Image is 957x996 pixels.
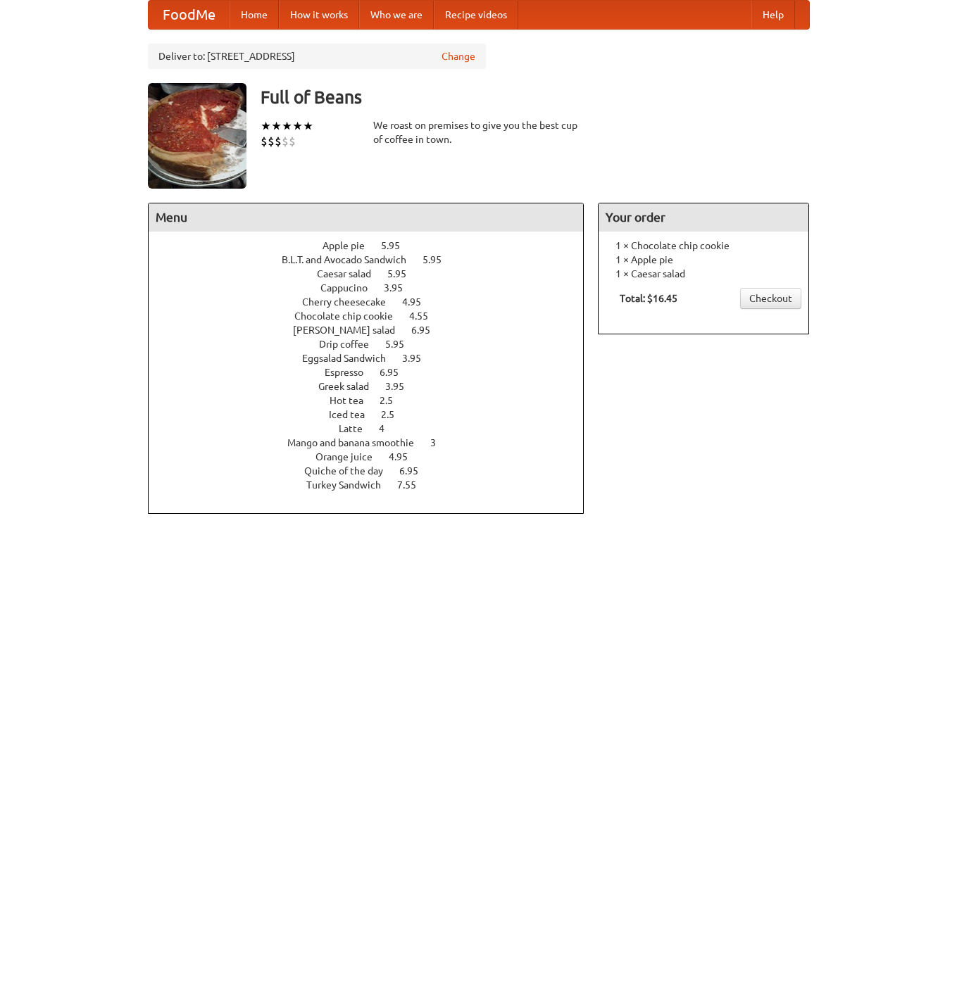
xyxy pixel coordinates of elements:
[289,134,296,149] li: $
[304,465,397,477] span: Quiche of the day
[606,267,801,281] li: 1 × Caesar salad
[318,381,430,392] a: Greek salad 3.95
[279,1,359,29] a: How it works
[380,395,407,406] span: 2.5
[320,282,429,294] a: Cappucino 3.95
[599,203,808,232] h4: Your order
[402,296,435,308] span: 4.95
[294,310,407,322] span: Chocolate chip cookie
[329,409,420,420] a: Iced tea 2.5
[302,296,400,308] span: Cherry cheesecake
[397,479,430,491] span: 7.55
[149,1,230,29] a: FoodMe
[294,310,454,322] a: Chocolate chip cookie 4.55
[442,49,475,63] a: Change
[275,134,282,149] li: $
[315,451,434,462] a: Orange juice 4.95
[287,437,462,448] a: Mango and banana smoothie 3
[302,296,447,308] a: Cherry cheesecake 4.95
[325,367,425,378] a: Espresso 6.95
[323,240,426,251] a: Apple pie 5.95
[271,118,282,134] li: ★
[261,118,271,134] li: ★
[261,83,810,111] h3: Full of Beans
[620,293,677,304] b: Total: $16.45
[330,395,419,406] a: Hot tea 2.5
[287,437,428,448] span: Mango and banana smoothie
[323,240,379,251] span: Apple pie
[293,324,456,336] a: [PERSON_NAME] salad 6.95
[261,134,268,149] li: $
[319,339,430,350] a: Drip coffee 5.95
[302,353,400,364] span: Eggsalad Sandwich
[282,254,420,265] span: B.L.T. and Avocado Sandwich
[606,239,801,253] li: 1 × Chocolate chip cookie
[380,367,413,378] span: 6.95
[317,268,432,279] a: Caesar salad 5.95
[606,253,801,267] li: 1 × Apple pie
[430,437,450,448] span: 3
[230,1,279,29] a: Home
[330,395,377,406] span: Hot tea
[317,268,385,279] span: Caesar salad
[304,465,444,477] a: Quiche of the day 6.95
[282,118,292,134] li: ★
[303,118,313,134] li: ★
[339,423,411,434] a: Latte 4
[318,381,383,392] span: Greek salad
[381,240,414,251] span: 5.95
[148,83,246,189] img: angular.jpg
[379,423,399,434] span: 4
[359,1,434,29] a: Who we are
[385,381,418,392] span: 3.95
[293,324,409,336] span: [PERSON_NAME] salad
[409,310,442,322] span: 4.55
[384,282,417,294] span: 3.95
[339,423,377,434] span: Latte
[387,268,420,279] span: 5.95
[411,324,444,336] span: 6.95
[306,479,395,491] span: Turkey Sandwich
[402,353,435,364] span: 3.95
[373,118,584,146] div: We roast on premises to give you the best cup of coffee in town.
[282,134,289,149] li: $
[740,288,801,309] a: Checkout
[329,409,379,420] span: Iced tea
[282,254,468,265] a: B.L.T. and Avocado Sandwich 5.95
[423,254,456,265] span: 5.95
[315,451,387,462] span: Orange juice
[292,118,303,134] li: ★
[325,367,377,378] span: Espresso
[381,409,408,420] span: 2.5
[319,339,383,350] span: Drip coffee
[149,203,584,232] h4: Menu
[320,282,382,294] span: Cappucino
[302,353,447,364] a: Eggsalad Sandwich 3.95
[148,44,486,69] div: Deliver to: [STREET_ADDRESS]
[434,1,518,29] a: Recipe videos
[385,339,418,350] span: 5.95
[751,1,795,29] a: Help
[389,451,422,462] span: 4.95
[306,479,442,491] a: Turkey Sandwich 7.55
[268,134,275,149] li: $
[399,465,432,477] span: 6.95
